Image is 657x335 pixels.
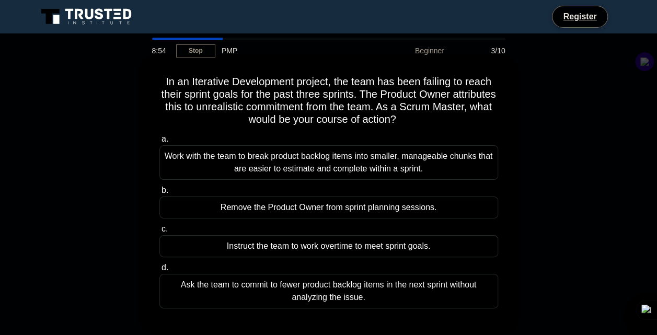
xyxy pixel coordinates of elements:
[451,40,512,61] div: 3/10
[557,10,603,23] a: Register
[162,263,168,272] span: d.
[162,186,168,194] span: b.
[162,224,168,233] span: c.
[159,274,498,308] div: Ask the team to commit to fewer product backlog items in the next sprint without analyzing the is...
[162,134,168,143] span: a.
[159,145,498,180] div: Work with the team to break product backlog items into smaller, manageable chunks that are easier...
[159,235,498,257] div: Instruct the team to work overtime to meet sprint goals.
[159,197,498,218] div: Remove the Product Owner from sprint planning sessions.
[359,40,451,61] div: Beginner
[215,40,359,61] div: PMP
[158,75,499,126] h5: In an Iterative Development project, the team has been failing to reach their sprint goals for th...
[176,44,215,57] a: Stop
[146,40,176,61] div: 8:54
